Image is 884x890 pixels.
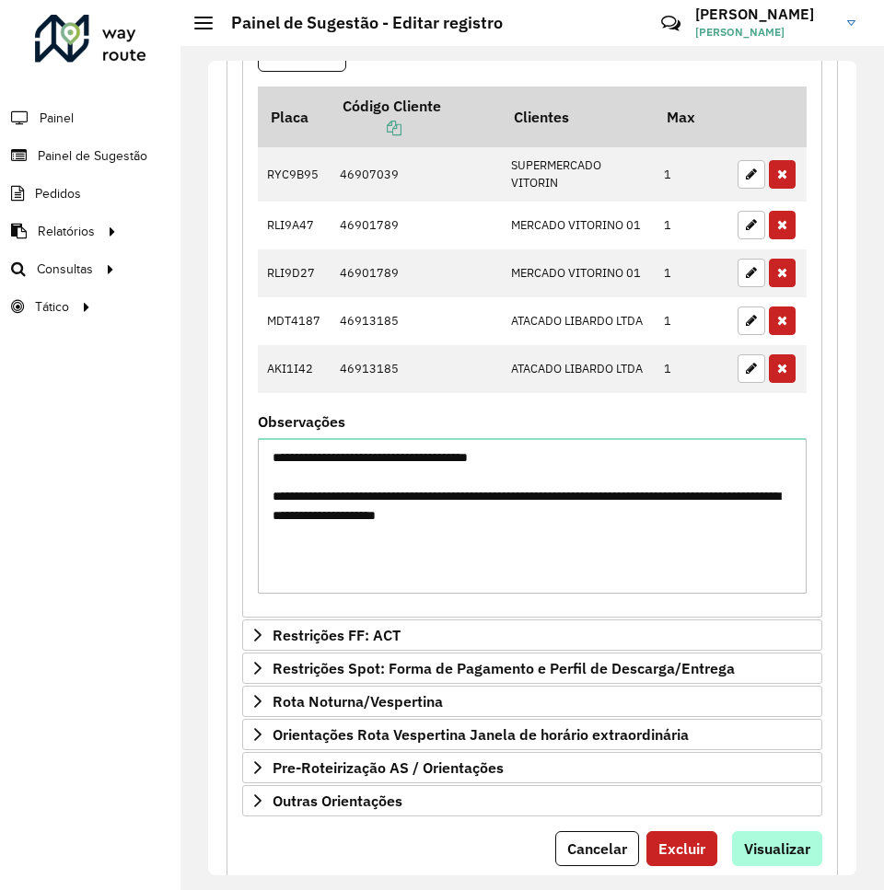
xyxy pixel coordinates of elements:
a: Rota Noturna/Vespertina [242,686,822,717]
span: Restrições FF: ACT [273,628,401,642]
td: 46907039 [331,147,502,202]
span: [PERSON_NAME] [695,24,833,40]
span: Consultas [37,260,93,279]
td: AKI1I42 [258,345,331,393]
button: Cancelar [555,831,639,866]
td: 46913185 [331,345,502,393]
span: Orientações Rota Vespertina Janela de horário extraordinária [273,727,689,742]
span: Painel de Sugestão [38,146,147,166]
a: Pre-Roteirização AS / Orientações [242,752,822,783]
a: Copiar [343,119,401,137]
td: 1 [655,345,728,393]
h3: [PERSON_NAME] [695,6,833,23]
td: MERCADO VITORINO 01 [501,249,655,297]
td: 1 [655,297,728,345]
a: Orientações Rota Vespertina Janela de horário extraordinária [242,719,822,750]
span: Cancelar [567,839,627,858]
span: Painel [40,109,74,128]
td: MDT4187 [258,297,331,345]
td: 1 [655,249,728,297]
span: Pedidos [35,184,81,203]
a: Outras Orientações [242,785,822,816]
td: MERCADO VITORINO 01 [501,202,655,249]
td: 46913185 [331,297,502,345]
a: Restrições Spot: Forma de Pagamento e Perfil de Descarga/Entrega [242,653,822,684]
th: Max [655,87,728,147]
th: Código Cliente [331,87,502,147]
span: Relatórios [38,222,95,241]
td: 46901789 [331,249,502,297]
td: RYC9B95 [258,147,331,202]
td: 46901789 [331,202,502,249]
td: ATACADO LIBARDO LTDA [501,345,655,393]
button: Excluir [646,831,717,866]
td: ATACADO LIBARDO LTDA [501,297,655,345]
a: Restrições FF: ACT [242,619,822,651]
span: Pre-Roteirização AS / Orientações [273,760,504,775]
span: Visualizar [744,839,810,858]
td: 1 [655,147,728,202]
td: RLI9A47 [258,202,331,249]
span: Outras Orientações [273,793,402,808]
span: Tático [35,297,69,317]
button: Visualizar [732,831,822,866]
a: Contato Rápido [651,4,691,43]
td: SUPERMERCADO VITORIN [501,147,655,202]
span: Excluir [658,839,705,858]
label: Observações [258,410,345,433]
th: Clientes [501,87,655,147]
th: Placa [258,87,331,147]
span: Restrições Spot: Forma de Pagamento e Perfil de Descarga/Entrega [273,661,735,676]
td: RLI9D27 [258,249,331,297]
span: Rota Noturna/Vespertina [273,694,443,709]
td: 1 [655,202,728,249]
h2: Painel de Sugestão - Editar registro [213,13,503,33]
